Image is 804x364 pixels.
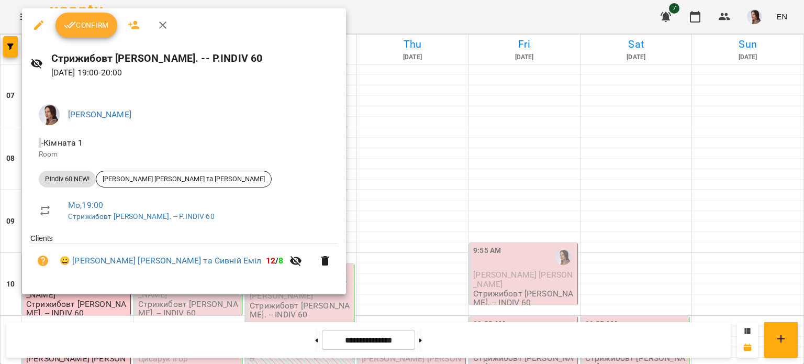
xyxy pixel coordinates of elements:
[39,138,85,148] span: - Кімната 1
[39,104,60,125] img: 6a03a0f17c1b85eb2e33e2f5271eaff0.png
[39,149,329,160] p: Room
[68,212,215,220] a: Стрижибовт [PERSON_NAME]. -- P.INDIV 60
[51,50,338,67] h6: Стрижибовт [PERSON_NAME]. -- P.INDIV 60
[278,256,283,266] span: 8
[55,13,117,38] button: Confirm
[60,255,262,267] a: 😀 [PERSON_NAME] [PERSON_NAME] та Сивній Еміл
[51,67,338,79] p: [DATE] 19:00 - 20:00
[30,248,55,273] button: Unpaid. Bill the attendance?
[68,200,103,210] a: Mo , 19:00
[39,174,96,184] span: P.Indiv 60 NEW!
[96,171,272,187] div: [PERSON_NAME] [PERSON_NAME] та [PERSON_NAME]
[266,256,284,266] b: /
[30,233,338,282] ul: Clients
[266,256,275,266] span: 12
[64,19,109,31] span: Confirm
[68,109,131,119] a: [PERSON_NAME]
[96,174,271,184] span: [PERSON_NAME] [PERSON_NAME] та [PERSON_NAME]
